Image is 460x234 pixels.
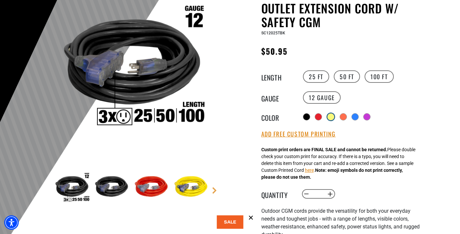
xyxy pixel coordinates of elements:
strong: Custom print orders are FINAL SALE and cannot be returned. [261,147,387,152]
button: here [305,167,314,174]
label: 12 Gauge [303,91,341,104]
legend: Length [261,72,294,81]
a: Next [211,187,218,194]
label: 50 FT [334,70,360,83]
legend: Color [261,113,294,121]
img: red [132,169,170,207]
legend: Gauge [261,93,294,102]
div: Accessibility Menu [4,215,19,230]
label: 25 FT [303,70,329,83]
span: SC12025TBK [261,31,285,35]
img: black [92,169,130,207]
strong: Note: emoji symbols do not print correctly, please do not use them. [261,168,403,180]
label: Quantity [261,190,294,198]
div: Please double check your custom print for accuracy. If there is a typo, you will need to delete t... [261,146,415,181]
img: neon yellow [172,169,210,207]
button: Add Free Custom Printing [261,131,336,138]
label: 100 FT [365,70,394,83]
span: $50.95 [261,45,288,57]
